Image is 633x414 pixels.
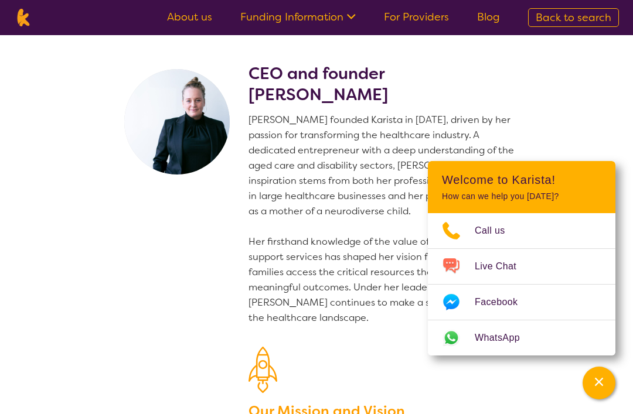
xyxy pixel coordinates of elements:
span: Back to search [536,11,611,25]
span: Call us [475,222,519,239]
span: Facebook [475,293,532,311]
a: Funding Information [240,10,356,24]
img: Karista logo [14,9,32,26]
a: About us [167,10,212,24]
p: How can we help you [DATE]? [442,191,601,201]
span: Live Chat [475,258,530,275]
a: Web link opens in a new tab. [428,320,615,355]
a: Blog [477,10,500,24]
h2: Welcome to Karista! [442,173,601,187]
a: Back to search [528,8,619,27]
h2: CEO and founder [PERSON_NAME] [249,63,527,105]
button: Channel Menu [583,367,615,399]
ul: Choose channel [428,213,615,355]
a: For Providers [384,10,449,24]
p: [PERSON_NAME] founded Karista in [DATE], driven by her passion for transforming the healthcare in... [249,112,527,326]
img: Our Mission [249,347,277,393]
div: Channel Menu [428,161,615,355]
span: WhatsApp [475,329,534,347]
